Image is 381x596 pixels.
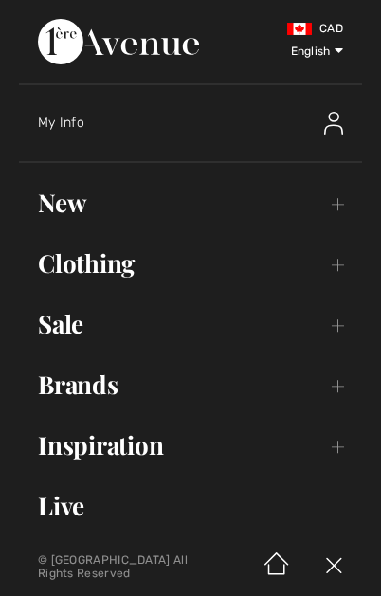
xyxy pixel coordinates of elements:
img: My Info [324,112,343,135]
a: Sale [19,303,362,345]
a: My InfoMy Info [38,93,362,154]
img: Home [248,537,305,596]
a: Live [19,485,362,527]
a: Inspiration [19,424,362,466]
span: My Info [38,115,84,131]
p: © [GEOGRAPHIC_DATA] All Rights Reserved [38,553,200,580]
a: New [19,182,362,224]
div: CAD [227,19,343,38]
a: Clothing [19,243,362,284]
a: Brands [19,364,362,406]
img: X [305,537,362,596]
img: 1ère Avenue [38,19,199,64]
